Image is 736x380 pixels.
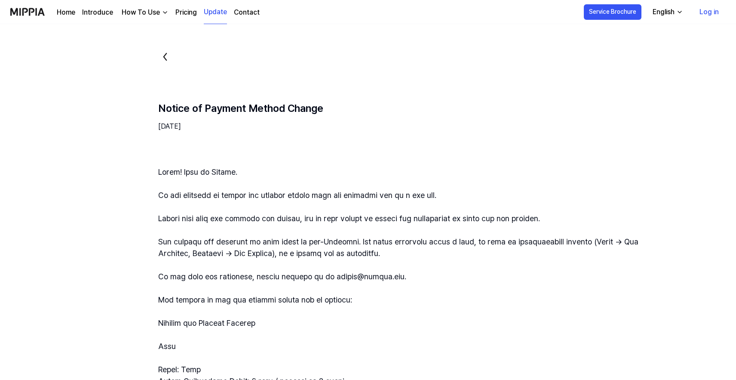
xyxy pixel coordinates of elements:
[162,9,169,16] img: down
[584,4,641,20] button: Service Brochure
[204,0,227,24] a: Update
[120,7,169,18] button: How To Use
[82,7,113,18] a: Introduce
[651,7,676,17] div: English
[175,7,197,18] a: Pricing
[158,121,660,132] div: [DATE]
[158,102,323,114] div: Notice of Payment Method Change
[234,7,260,18] a: Contact
[646,3,688,21] button: English
[57,7,75,18] a: Home
[120,7,162,18] div: How To Use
